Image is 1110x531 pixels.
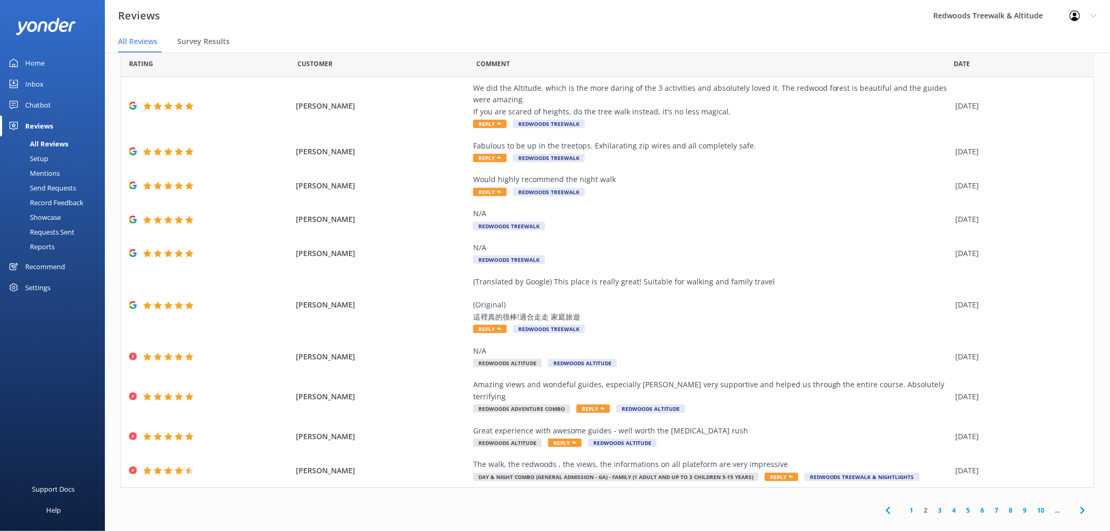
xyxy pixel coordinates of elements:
[296,391,468,402] span: [PERSON_NAME]
[296,146,468,157] span: [PERSON_NAME]
[1032,505,1050,515] a: 10
[6,136,68,151] div: All Reviews
[25,73,44,94] div: Inbox
[1004,505,1018,515] a: 8
[473,208,951,219] div: N/A
[296,431,468,442] span: [PERSON_NAME]
[25,52,45,73] div: Home
[513,325,585,333] span: Redwoods Treewalk
[6,180,105,195] a: Send Requests
[25,115,53,136] div: Reviews
[6,195,105,210] a: Record Feedback
[6,210,61,225] div: Showcase
[6,180,76,195] div: Send Requests
[473,276,951,323] div: (Translated by Google) This place is really great! Suitable for walking and family travel (Origin...
[473,345,951,357] div: N/A
[25,256,65,277] div: Recommend
[296,465,468,476] span: [PERSON_NAME]
[473,359,542,367] span: Redwoods Altitude
[296,180,468,192] span: [PERSON_NAME]
[473,140,951,152] div: Fabulous to be up in the treetops. Exhilarating zip wires and all completely safe.
[473,325,507,333] span: Reply
[6,166,105,180] a: Mentions
[905,505,919,515] a: 1
[962,505,976,515] a: 5
[25,94,51,115] div: Chatbot
[956,146,1081,157] div: [DATE]
[6,210,105,225] a: Showcase
[297,59,333,69] span: Date
[954,59,970,69] span: Date
[513,188,585,196] span: Redwoods Treewalk
[956,431,1081,442] div: [DATE]
[588,439,657,447] span: Redwoods Altitude
[473,459,951,470] div: The walk, the redwoods , the views, the informations on all plateform are very impressive
[956,214,1081,225] div: [DATE]
[548,439,582,447] span: Reply
[296,351,468,363] span: [PERSON_NAME]
[513,154,585,162] span: Redwoods Treewalk
[919,505,933,515] a: 2
[6,166,60,180] div: Mentions
[956,465,1081,476] div: [DATE]
[6,239,105,254] a: Reports
[118,7,160,24] h3: Reviews
[956,180,1081,192] div: [DATE]
[548,359,617,367] span: Redwoods Altitude
[296,299,468,311] span: [PERSON_NAME]
[956,299,1081,311] div: [DATE]
[473,120,507,128] span: Reply
[6,151,48,166] div: Setup
[6,195,83,210] div: Record Feedback
[177,36,230,47] span: Survey Results
[1018,505,1032,515] a: 9
[990,505,1004,515] a: 7
[6,239,55,254] div: Reports
[473,439,542,447] span: Redwoods Altitude
[765,473,798,481] span: Reply
[296,100,468,112] span: [PERSON_NAME]
[513,120,585,128] span: Redwoods Treewalk
[577,405,610,413] span: Reply
[805,473,920,481] span: Redwoods Treewalk & Nightlights
[956,100,1081,112] div: [DATE]
[976,505,990,515] a: 6
[33,479,75,500] div: Support Docs
[956,248,1081,259] div: [DATE]
[129,59,153,69] span: Date
[473,222,545,230] span: Redwoods Treewalk
[46,500,61,521] div: Help
[473,405,570,413] span: Redwoods Adventure Combo
[473,425,951,437] div: Great experience with awesome guides - well worth the [MEDICAL_DATA] rush
[947,505,962,515] a: 4
[1050,505,1065,515] span: ...
[296,214,468,225] span: [PERSON_NAME]
[956,351,1081,363] div: [DATE]
[118,36,157,47] span: All Reviews
[933,505,947,515] a: 3
[473,154,507,162] span: Reply
[25,277,50,298] div: Settings
[6,225,74,239] div: Requests Sent
[616,405,685,413] span: Redwoods Altitude
[956,391,1081,402] div: [DATE]
[473,256,545,264] span: Redwoods Treewalk
[6,225,105,239] a: Requests Sent
[473,174,951,185] div: Would highly recommend the night walk
[473,82,951,118] div: We did the Altitude, which is the more daring of the 3 activities and absolutely loved it. The re...
[473,473,759,481] span: Day & Night Combo (General Admission - GA) - Family (1 Adult and up to 3 Children 5-15 years)
[477,59,510,69] span: Question
[16,18,76,35] img: yonder-white-logo.png
[6,151,105,166] a: Setup
[473,188,507,196] span: Reply
[296,248,468,259] span: [PERSON_NAME]
[473,242,951,253] div: N/A
[6,136,105,151] a: All Reviews
[473,379,951,402] div: Amazing views and wondeful guides, especially [PERSON_NAME] very supportive and helped us through...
